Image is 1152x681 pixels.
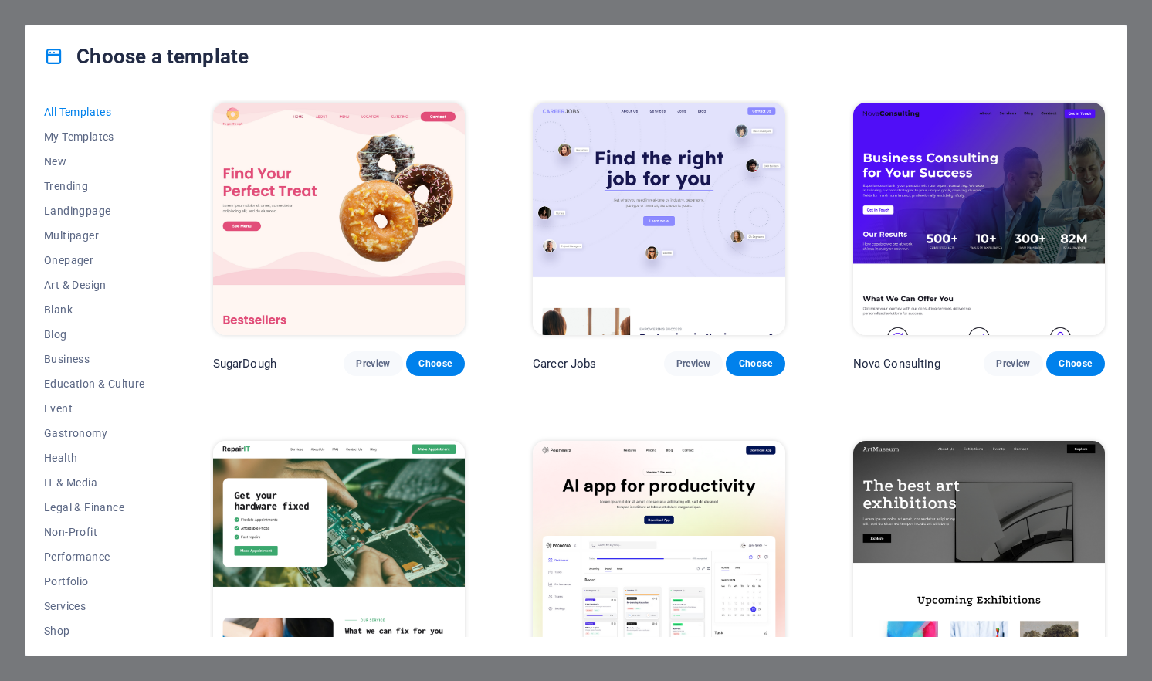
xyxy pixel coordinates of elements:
img: Art Museum [853,441,1105,673]
span: Art & Design [44,279,145,291]
span: Preview [356,357,390,370]
span: Business [44,353,145,365]
span: Education & Culture [44,378,145,390]
button: Business [44,347,145,371]
p: Nova Consulting [853,356,940,371]
button: Event [44,396,145,421]
button: Multipager [44,223,145,248]
span: Legal & Finance [44,501,145,513]
span: Event [44,402,145,415]
span: Choose [1059,357,1093,370]
h4: Choose a template [44,44,249,69]
span: Multipager [44,229,145,242]
button: Blog [44,322,145,347]
button: Blank [44,297,145,322]
button: New [44,149,145,174]
span: Trending [44,180,145,192]
button: Legal & Finance [44,495,145,520]
img: Peoneera [533,441,784,673]
span: Non-Profit [44,526,145,538]
p: Career Jobs [533,356,597,371]
span: Onepager [44,254,145,266]
img: RepairIT [213,441,465,673]
span: Blank [44,303,145,316]
button: IT & Media [44,470,145,495]
button: Preview [984,351,1042,376]
span: Preview [996,357,1030,370]
button: Services [44,594,145,618]
span: All Templates [44,106,145,118]
span: My Templates [44,130,145,143]
button: Shop [44,618,145,643]
button: Preview [664,351,723,376]
span: Performance [44,551,145,563]
button: Non-Profit [44,520,145,544]
span: Shop [44,625,145,637]
span: New [44,155,145,168]
button: Onepager [44,248,145,273]
span: Blog [44,328,145,340]
span: Health [44,452,145,464]
img: SugarDough [213,103,465,335]
img: Nova Consulting [853,103,1105,335]
span: IT & Media [44,476,145,489]
span: Services [44,600,145,612]
p: SugarDough [213,356,276,371]
button: Art & Design [44,273,145,297]
button: Trending [44,174,145,198]
span: Gastronomy [44,427,145,439]
button: Portfolio [44,569,145,594]
button: Choose [1046,351,1105,376]
button: Health [44,446,145,470]
button: Education & Culture [44,371,145,396]
button: All Templates [44,100,145,124]
button: Landingpage [44,198,145,223]
button: Gastronomy [44,421,145,446]
button: Choose [726,351,784,376]
span: Choose [418,357,452,370]
img: Career Jobs [533,103,784,335]
span: Choose [738,357,772,370]
button: Choose [406,351,465,376]
button: Performance [44,544,145,569]
span: Portfolio [44,575,145,588]
button: Preview [344,351,402,376]
span: Preview [676,357,710,370]
button: My Templates [44,124,145,149]
span: Landingpage [44,205,145,217]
